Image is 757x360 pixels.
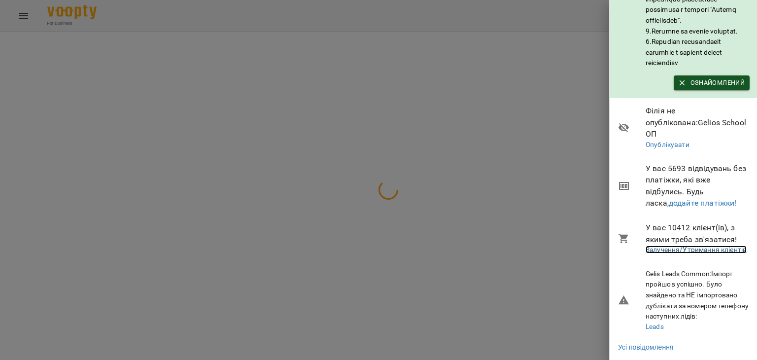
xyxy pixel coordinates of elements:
a: додайте платіжки! [669,198,737,208]
a: Залучення/Утримання клієнтів [646,246,747,253]
span: У вас 5693 відвідувань без платіжки, які вже відбулись. Будь ласка, [646,163,750,209]
span: Ознайомлений [679,77,745,88]
button: Ознайомлений [674,75,750,90]
h6: Gelis Leads Common : Імпорт пройшов успішно. Було знайдено та НЕ імпортовано дублікати за номером... [646,269,750,322]
a: Leads [646,323,664,330]
a: Опублікувати [646,141,689,148]
span: Філія не опублікована : Gelios School ОП [646,105,750,140]
a: Усі повідомлення [618,342,673,352]
span: У вас 10412 клієнт(ів), з якими треба зв'язатися! [646,222,750,245]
